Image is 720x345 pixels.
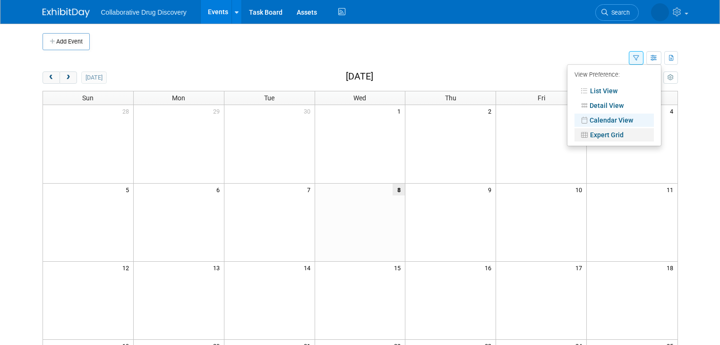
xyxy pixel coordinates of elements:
[574,184,586,195] span: 10
[666,184,677,195] span: 11
[595,4,639,21] a: Search
[60,71,77,84] button: next
[121,262,133,274] span: 12
[574,128,654,142] a: Expert Grid
[668,75,674,81] i: Personalize Calendar
[43,71,60,84] button: prev
[487,184,496,195] span: 9
[215,184,224,195] span: 6
[172,94,185,102] span: Mon
[353,94,366,102] span: Wed
[393,262,405,274] span: 15
[81,71,106,84] button: [DATE]
[608,9,630,16] span: Search
[303,105,315,117] span: 30
[574,68,654,83] div: View Preference:
[669,105,677,117] span: 4
[43,33,90,50] button: Add Event
[82,94,94,102] span: Sun
[306,184,315,195] span: 7
[212,105,224,117] span: 29
[125,184,133,195] span: 5
[538,94,545,102] span: Fri
[346,71,373,82] h2: [DATE]
[303,262,315,274] span: 14
[393,184,405,195] span: 8
[264,94,274,102] span: Tue
[574,84,654,97] a: List View
[651,3,669,21] img: Amanda Briggs
[212,262,224,274] span: 13
[574,114,654,127] a: Calendar View
[484,262,496,274] span: 16
[445,94,456,102] span: Thu
[666,262,677,274] span: 18
[121,105,133,117] span: 28
[663,71,677,84] button: myCustomButton
[574,99,654,112] a: Detail View
[487,105,496,117] span: 2
[574,262,586,274] span: 17
[396,105,405,117] span: 1
[101,9,187,16] span: Collaborative Drug Discovery
[43,8,90,18] img: ExhibitDay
